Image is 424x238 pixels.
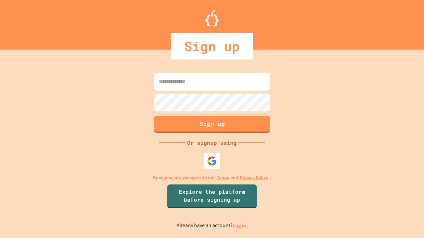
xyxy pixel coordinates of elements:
[205,10,219,26] img: Logo.svg
[167,184,257,208] a: Explore the platform before signing up
[153,174,271,181] p: By signing up, you agree to our and .
[207,156,217,166] img: google-icon.svg
[171,33,253,59] div: Sign up
[177,221,248,230] p: Already have an account?
[185,139,238,147] div: Or signup using
[233,222,248,229] a: Log in.
[154,116,270,133] button: Sign up
[217,174,229,181] a: Terms
[240,174,268,181] a: Privacy Policy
